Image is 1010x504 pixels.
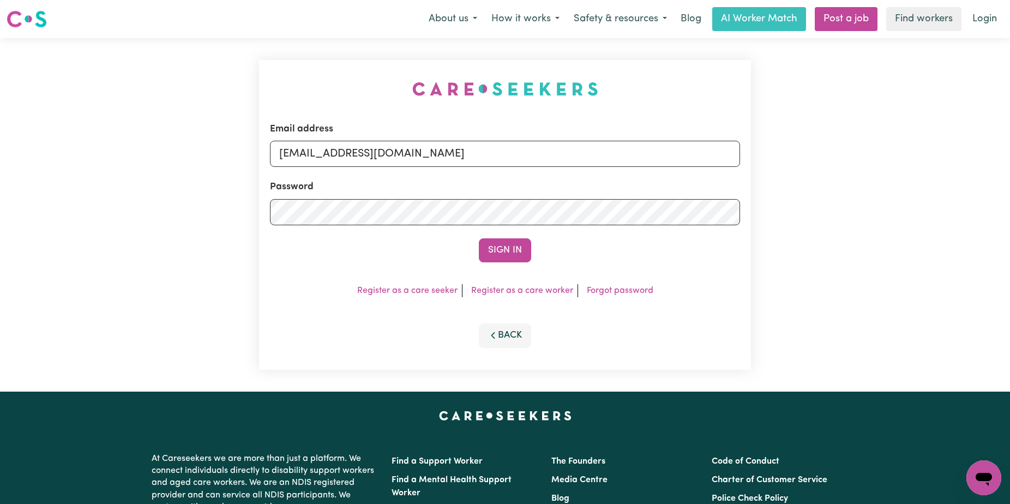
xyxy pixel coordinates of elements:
button: Back [479,323,531,347]
button: How it works [484,8,567,31]
a: Police Check Policy [712,494,788,503]
a: AI Worker Match [712,7,806,31]
img: Careseekers logo [7,9,47,29]
a: Register as a care seeker [357,286,458,295]
iframe: Button to launch messaging window [966,460,1001,495]
a: Find a Mental Health Support Worker [392,476,512,497]
button: Safety & resources [567,8,674,31]
a: Careseekers logo [7,7,47,32]
label: Password [270,180,314,194]
a: Code of Conduct [712,457,779,466]
a: Charter of Customer Service [712,476,827,484]
button: About us [422,8,484,31]
a: Find workers [886,7,961,31]
a: Register as a care worker [471,286,573,295]
a: Find a Support Worker [392,457,483,466]
a: Media Centre [551,476,608,484]
a: Blog [551,494,569,503]
input: Email address [270,141,740,167]
button: Sign In [479,238,531,262]
a: Forgot password [587,286,653,295]
a: The Founders [551,457,605,466]
label: Email address [270,122,333,136]
a: Careseekers home page [439,411,572,420]
a: Blog [674,7,708,31]
a: Login [966,7,1003,31]
a: Post a job [815,7,877,31]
